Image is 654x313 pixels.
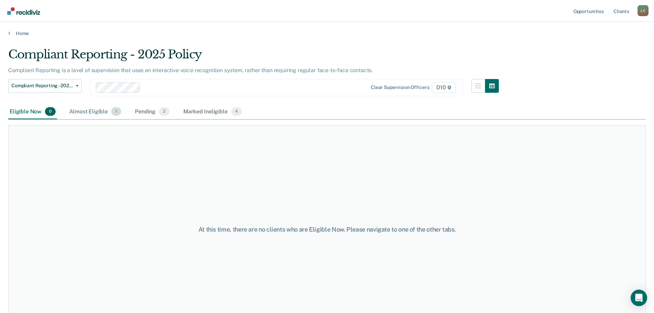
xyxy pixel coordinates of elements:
[159,107,170,116] span: 2
[8,47,499,67] div: Compliant Reporting - 2025 Policy
[68,104,123,120] div: Almost Eligible1
[8,67,373,74] p: Compliant Reporting is a level of supervision that uses an interactive voice recognition system, ...
[638,5,649,16] button: Profile dropdown button
[11,83,73,89] span: Compliant Reporting - 2025 Policy
[8,30,646,36] a: Home
[168,226,486,233] div: At this time, there are no clients who are Eligible Now. Please navigate to one of the other tabs.
[7,7,40,15] img: Recidiviz
[371,85,429,90] div: Clear supervision officers
[8,79,82,93] button: Compliant Reporting - 2025 Policy
[8,104,57,120] div: Eligible Now0
[631,290,647,306] div: Open Intercom Messenger
[182,104,243,120] div: Marked Ineligible4
[432,82,456,93] span: D10
[231,107,242,116] span: 4
[134,104,171,120] div: Pending2
[45,107,56,116] span: 0
[638,5,649,16] div: L C
[111,107,121,116] span: 1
